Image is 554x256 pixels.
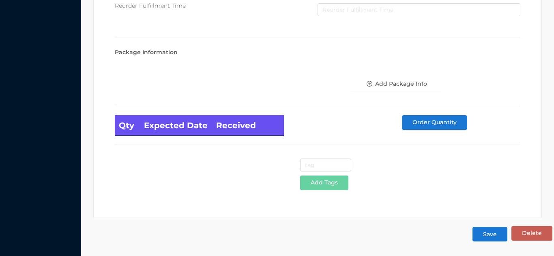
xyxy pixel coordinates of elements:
button: Add Tags [300,176,348,190]
input: tag [300,159,352,171]
button: Save [472,227,507,241]
input: Reorder Fulfillment Time [318,3,520,16]
div: Package Information [115,48,520,57]
th: Received [212,115,284,136]
button: icon: plus-circle-oAdd Package Info [351,77,442,91]
th: Qty [115,115,140,136]
div: Reorder Fulfillment Time [115,2,318,10]
th: Expected Date [140,115,212,136]
button: Delete [511,226,552,241]
button: Order Quantity [402,115,467,130]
